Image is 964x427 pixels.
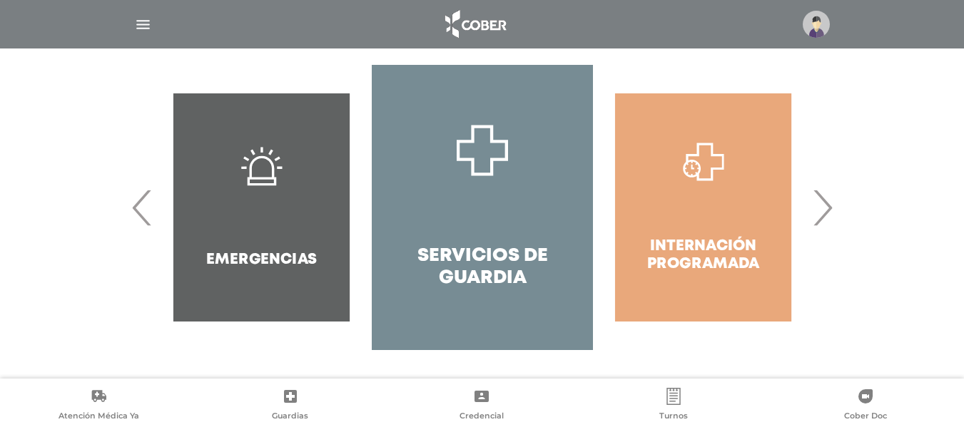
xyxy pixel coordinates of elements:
[128,169,156,246] span: Previous
[769,388,961,424] a: Cober Doc
[3,388,195,424] a: Atención Médica Ya
[195,388,387,424] a: Guardias
[372,65,592,350] a: Servicios de Guardia
[397,245,567,289] h4: Servicios de Guardia
[437,7,512,41] img: logo_cober_home-white.png
[803,11,830,38] img: profile-placeholder.svg
[808,169,836,246] span: Next
[59,411,139,423] span: Atención Médica Ya
[659,411,688,423] span: Turnos
[272,411,308,423] span: Guardias
[386,388,578,424] a: Credencial
[844,411,887,423] span: Cober Doc
[578,388,770,424] a: Turnos
[134,16,152,34] img: Cober_menu-lines-white.svg
[460,411,504,423] span: Credencial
